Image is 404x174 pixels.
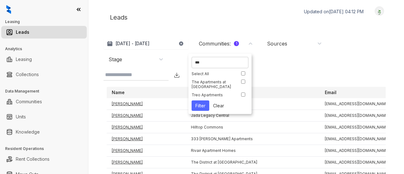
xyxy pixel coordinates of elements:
[186,98,320,110] td: Coasterra Apartments
[192,80,235,89] div: The Apartments at [GEOGRAPHIC_DATA]
[375,8,384,15] img: UserAvatar
[112,89,125,96] p: Name
[16,26,29,39] a: Leads
[325,89,336,96] p: Email
[16,153,50,165] a: Rent Collections
[234,41,239,46] div: 1
[267,40,287,47] div: Sources
[5,19,88,25] h3: Leasing
[1,153,87,165] li: Rent Collections
[186,133,320,145] td: 333 [PERSON_NAME] Apartments
[199,40,239,47] div: Communities :
[107,110,186,122] td: [PERSON_NAME]
[186,157,320,168] td: The District at [GEOGRAPHIC_DATA]
[116,40,150,47] p: [DATE] - [DATE]
[104,6,389,28] div: Leads
[192,93,235,97] div: Treo Apartments
[109,56,122,63] div: Stage
[174,72,180,78] img: Download
[1,26,87,39] li: Leads
[1,53,87,66] li: Leasing
[5,146,88,152] h3: Resident Operations
[1,95,87,108] li: Communities
[16,53,32,66] a: Leasing
[162,72,167,78] img: SearchIcon
[186,122,320,133] td: Hilltop Commons
[186,110,320,122] td: Jada Legacy Central
[107,133,186,145] td: [PERSON_NAME]
[16,68,39,81] a: Collections
[104,38,189,49] button: [DATE] - [DATE]
[6,5,11,14] img: logo
[16,111,26,123] a: Units
[107,122,186,133] td: [PERSON_NAME]
[107,98,186,110] td: [PERSON_NAME]
[304,9,364,15] p: Updated on [DATE] 04:12 PM
[1,111,87,123] li: Units
[107,157,186,168] td: [PERSON_NAME]
[186,145,320,157] td: Rivair Apartment Homes
[1,126,87,138] li: Knowledge
[5,88,88,94] h3: Data Management
[209,100,228,111] button: Clear
[5,46,88,52] h3: Analytics
[192,71,235,76] div: Select All
[16,95,42,108] a: Communities
[192,100,209,111] button: Filter
[1,68,87,81] li: Collections
[107,145,186,157] td: [PERSON_NAME]
[16,126,40,138] a: Knowledge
